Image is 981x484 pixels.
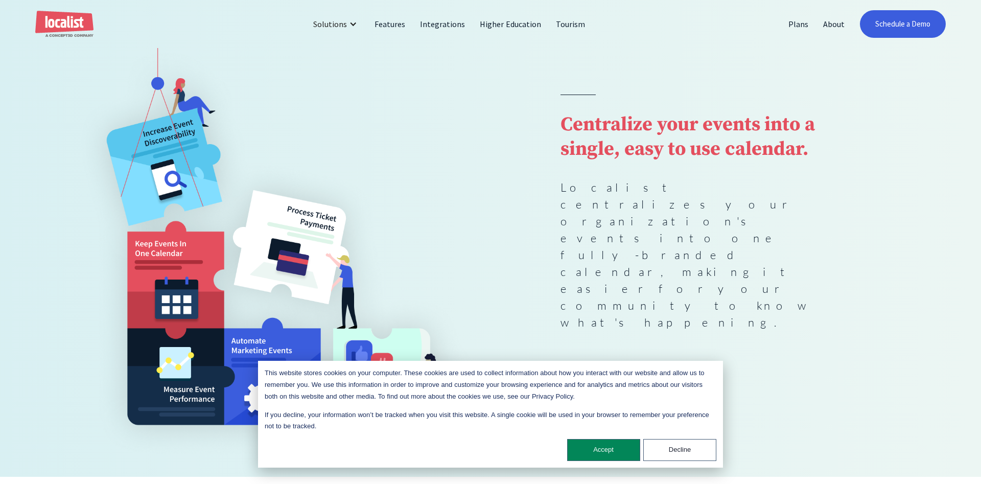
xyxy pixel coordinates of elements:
[258,361,723,468] div: Cookie banner
[265,367,716,402] p: This website stores cookies on your computer. These cookies are used to collect information about...
[35,11,94,38] a: home
[549,12,593,36] a: Tourism
[560,179,841,331] p: Localist centralizes your organization's events into one fully-branded calendar, making it easier...
[413,12,473,36] a: Integrations
[473,12,549,36] a: Higher Education
[265,409,716,433] p: If you decline, your information won’t be tracked when you visit this website. A single cookie wi...
[367,12,413,36] a: Features
[306,12,367,36] div: Solutions
[560,112,814,162] strong: Centralize your events into a single, easy to use calendar.
[816,12,852,36] a: About
[781,12,816,36] a: Plans
[860,10,946,38] a: Schedule a Demo
[567,439,640,461] button: Accept
[313,18,347,30] div: Solutions
[643,439,716,461] button: Decline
